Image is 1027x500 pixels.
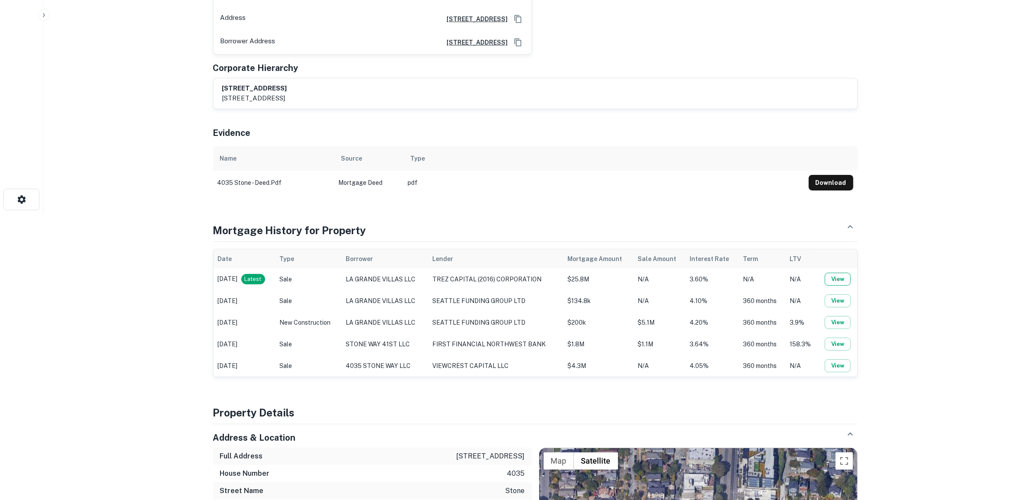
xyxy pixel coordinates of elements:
[275,355,341,377] td: Sale
[222,84,287,94] h6: [STREET_ADDRESS]
[213,171,334,195] td: 4035 stone - deed.pdf
[825,273,851,286] button: View
[428,355,563,377] td: VIEWCREST CAPITAL LLC
[214,355,275,377] td: [DATE]
[739,355,785,377] td: 360 months
[512,36,525,49] button: Copy Address
[275,249,341,268] th: Type
[222,93,287,103] p: [STREET_ADDRESS]
[633,355,686,377] td: N/A
[213,61,298,74] h5: Corporate Hierarchy
[404,171,804,195] td: pdf
[213,146,334,171] th: Name
[428,249,563,268] th: Lender
[685,268,739,290] td: 3.60%
[440,14,508,24] a: [STREET_ADDRESS]
[341,249,428,268] th: Borrower
[786,268,819,290] td: N/A
[739,312,785,333] td: 360 months
[341,333,428,355] td: STONE WAY 41ST LLC
[633,268,686,290] td: N/A
[825,359,851,372] button: View
[334,146,404,171] th: Source
[809,175,853,190] button: Download
[213,146,858,195] div: scrollable content
[563,333,633,355] td: $1.8M
[825,316,851,329] button: View
[984,431,1027,472] iframe: Chat Widget
[563,312,633,333] td: $200k
[685,290,739,312] td: 4.10%
[563,249,633,268] th: Mortgage Amount
[404,146,804,171] th: Type
[633,249,686,268] th: Sale Amount
[220,153,237,164] div: Name
[214,268,275,290] td: [DATE]
[214,290,275,312] td: [DATE]
[836,452,853,470] button: Toggle fullscreen view
[275,290,341,312] td: Sale
[685,355,739,377] td: 4.05%
[341,290,428,312] td: LA GRANDE VILLAS LLC
[457,451,525,461] p: [STREET_ADDRESS]
[428,268,563,290] td: TREZ CAPITAL (2016) CORPORATION
[220,486,264,496] h6: Street Name
[214,312,275,333] td: [DATE]
[334,171,404,195] td: Mortgage Deed
[512,13,525,26] button: Copy Address
[633,290,686,312] td: N/A
[574,452,618,470] button: Show satellite imagery
[685,333,739,355] td: 3.64%
[685,312,739,333] td: 4.20%
[220,451,263,461] h6: Full Address
[507,468,525,479] p: 4035
[739,249,785,268] th: Term
[428,312,563,333] td: SEATTLE FUNDING GROUP LTD
[428,333,563,355] td: FIRST FINANCIAL NORTHWEST BANK
[633,333,686,355] td: $1.1M
[544,452,574,470] button: Show street map
[220,36,275,49] p: Borrower Address
[739,290,785,312] td: 360 months
[241,275,265,284] span: Latest
[213,223,366,238] h4: Mortgage History for Property
[633,312,686,333] td: $5.1M
[275,268,341,290] td: Sale
[786,355,819,377] td: N/A
[563,355,633,377] td: $4.3M
[214,249,275,268] th: Date
[341,153,363,164] div: Source
[739,333,785,355] td: 360 months
[563,290,633,312] td: $134.8k
[341,268,428,290] td: LA GRANDE VILLAS LLC
[213,431,296,444] h5: Address & Location
[825,338,851,351] button: View
[220,468,270,479] h6: House Number
[213,126,251,139] h5: Evidence
[220,13,246,26] p: Address
[563,268,633,290] td: $25.8M
[411,153,425,164] div: Type
[739,268,785,290] td: N/A
[786,333,819,355] td: 158.3%
[275,333,341,355] td: Sale
[214,333,275,355] td: [DATE]
[786,249,819,268] th: LTV
[786,312,819,333] td: 3.9%
[786,290,819,312] td: N/A
[341,312,428,333] td: LA GRANDE VILLAS LLC
[685,249,739,268] th: Interest Rate
[825,294,851,307] button: View
[341,355,428,377] td: 4035 STONE WAY LLC
[428,290,563,312] td: SEATTLE FUNDING GROUP LTD
[440,38,508,47] a: [STREET_ADDRESS]
[505,486,525,496] p: stone
[213,405,858,420] h4: Property Details
[275,312,341,333] td: New Construction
